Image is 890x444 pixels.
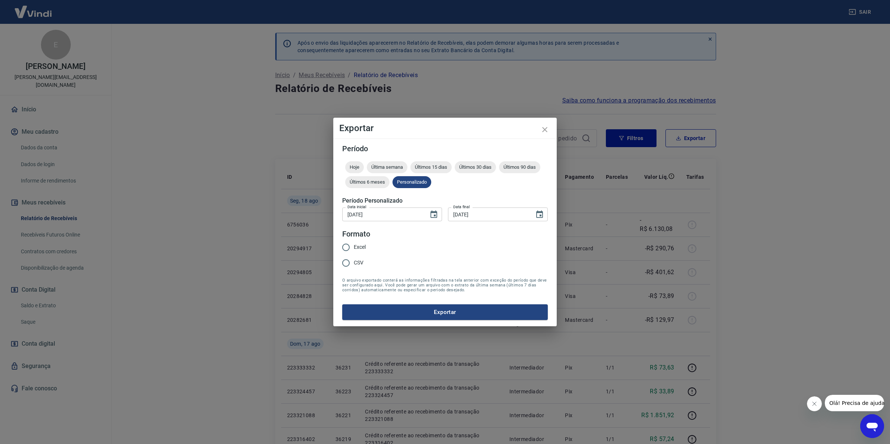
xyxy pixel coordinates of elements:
div: Última semana [367,161,407,173]
span: Últimos 6 meses [345,179,390,185]
label: Data final [453,204,470,210]
span: Hoje [345,164,364,170]
legend: Formato [342,229,370,240]
button: Exportar [342,304,548,320]
iframe: Mensagem da empresa [825,395,884,411]
iframe: Botão para abrir a janela de mensagens [860,414,884,438]
h5: Período Personalizado [342,197,548,204]
span: Últimos 30 dias [455,164,496,170]
div: Últimos 90 dias [499,161,540,173]
div: Hoje [345,161,364,173]
button: Choose date, selected date is 15 de ago de 2025 [426,207,441,222]
span: Últimos 90 dias [499,164,540,170]
span: Últimos 15 dias [410,164,452,170]
div: Personalizado [392,176,431,188]
h4: Exportar [339,124,551,133]
button: Choose date, selected date is 18 de ago de 2025 [532,207,547,222]
input: DD/MM/YYYY [342,207,423,221]
label: Data inicial [347,204,366,210]
span: Última semana [367,164,407,170]
span: O arquivo exportado conterá as informações filtradas na tela anterior com exceção do período que ... [342,278,548,292]
span: Excel [354,243,366,251]
div: Últimos 6 meses [345,176,390,188]
input: DD/MM/YYYY [448,207,529,221]
span: Olá! Precisa de ajuda? [4,5,63,11]
button: close [536,121,554,139]
div: Últimos 30 dias [455,161,496,173]
h5: Período [342,145,548,152]
span: Personalizado [392,179,431,185]
div: Últimos 15 dias [410,161,452,173]
span: CSV [354,259,363,267]
iframe: Fechar mensagem [807,396,822,411]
